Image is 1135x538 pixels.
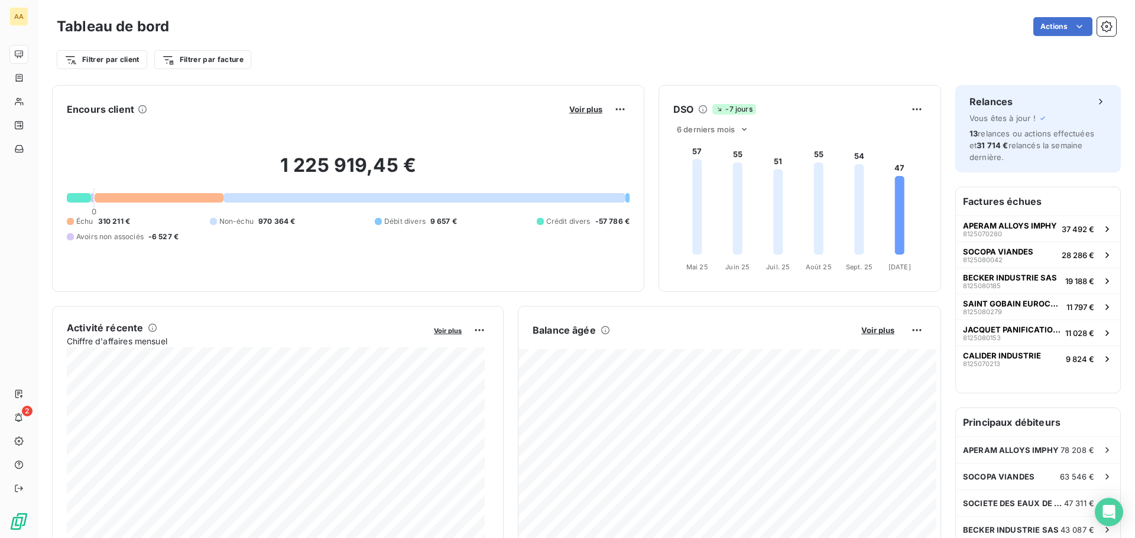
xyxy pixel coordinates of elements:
[595,216,630,227] span: -57 786 €
[1060,472,1094,481] span: 63 546 €
[154,50,251,69] button: Filtrer par facture
[861,325,894,335] span: Voir plus
[963,273,1057,282] span: BECKER INDUSTRIE SAS
[686,263,708,271] tspan: Mai 25
[963,498,1064,508] span: SOCIETE DES EAUX DE VOLVIC
[963,247,1033,256] span: SOCOPA VIANDES
[92,207,96,216] span: 0
[566,104,606,115] button: Voir plus
[9,512,28,531] img: Logo LeanPay
[148,231,179,242] span: -6 527 €
[956,187,1120,216] h6: Factures échues
[969,113,1036,123] span: Vous êtes à jour !
[430,325,465,335] button: Voir plus
[969,129,1094,162] span: relances ou actions effectuées et relancés la semaine dernière.
[1062,250,1094,260] span: 28 286 €
[1065,276,1094,286] span: 19 188 €
[67,321,143,335] h6: Activité récente
[430,216,457,227] span: 9 657 €
[1066,302,1094,312] span: 11 797 €
[76,216,93,227] span: Échu
[712,104,755,115] span: -7 jours
[67,154,630,189] h2: 1 225 919,45 €
[67,102,134,116] h6: Encours client
[963,299,1062,308] span: SAINT GOBAIN EUROCOUSTIC
[1066,354,1094,364] span: 9 824 €
[22,406,33,416] span: 2
[677,125,735,134] span: 6 derniers mois
[963,351,1041,360] span: CALIDER INDUSTRIE
[963,221,1057,230] span: APERAM ALLOYS IMPHY
[57,16,169,37] h3: Tableau de bord
[806,263,832,271] tspan: Août 25
[956,345,1120,371] button: CALIDER INDUSTRIE81250702139 824 €
[963,334,1001,341] span: 8125080153
[963,256,1003,263] span: 8125080042
[766,263,790,271] tspan: Juil. 25
[67,335,426,347] span: Chiffre d'affaires mensuel
[1061,525,1094,534] span: 43 087 €
[969,94,1013,109] h6: Relances
[384,216,426,227] span: Débit divers
[1033,17,1092,36] button: Actions
[1061,445,1094,455] span: 78 208 €
[956,242,1120,268] button: SOCOPA VIANDES812508004228 286 €
[219,216,254,227] span: Non-échu
[569,105,602,114] span: Voir plus
[956,408,1120,436] h6: Principaux débiteurs
[57,50,147,69] button: Filtrer par client
[858,325,898,335] button: Voir plus
[977,141,1008,150] span: 31 714 €
[956,268,1120,294] button: BECKER INDUSTRIE SAS812508018519 188 €
[963,525,1059,534] span: BECKER INDUSTRIE SAS
[434,327,462,335] span: Voir plus
[725,263,750,271] tspan: Juin 25
[963,308,1002,315] span: 8125080279
[969,129,978,138] span: 13
[1062,224,1094,234] span: 37 492 €
[1064,498,1094,508] span: 47 311 €
[673,102,693,116] h6: DSO
[1095,498,1123,526] div: Open Intercom Messenger
[963,325,1061,334] span: JACQUET PANIFICATION - JAI
[846,263,873,271] tspan: Sept. 25
[963,282,1001,289] span: 8125080185
[1065,328,1094,338] span: 11 028 €
[956,294,1120,319] button: SAINT GOBAIN EUROCOUSTIC812508027911 797 €
[533,323,596,337] h6: Balance âgée
[963,230,1002,237] span: 8125070280
[258,216,295,227] span: 970 364 €
[546,216,591,227] span: Crédit divers
[98,216,130,227] span: 310 211 €
[963,445,1059,455] span: APERAM ALLOYS IMPHY
[956,216,1120,242] button: APERAM ALLOYS IMPHY812507028037 492 €
[963,360,1000,367] span: 8125070213
[9,7,28,26] div: AA
[888,263,911,271] tspan: [DATE]
[76,231,144,242] span: Avoirs non associés
[963,472,1035,481] span: SOCOPA VIANDES
[956,319,1120,345] button: JACQUET PANIFICATION - JAI812508015311 028 €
